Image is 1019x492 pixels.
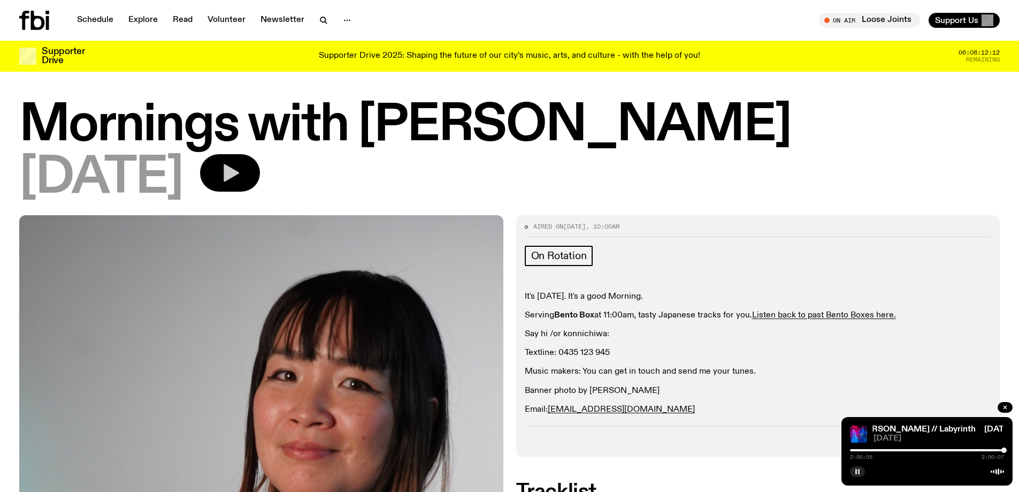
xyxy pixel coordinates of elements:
span: [DATE] [19,154,183,202]
a: Read [166,13,199,28]
p: Supporter Drive 2025: Shaping the future of our city’s music, arts, and culture - with the help o... [319,51,700,61]
a: [EMAIL_ADDRESS][DOMAIN_NAME] [548,405,695,414]
button: Support Us [929,13,1000,28]
a: Explore [122,13,164,28]
p: Music makers: You can get in touch and send me your tunes. [525,367,992,377]
p: Email: [525,405,992,415]
span: [DATE] [563,222,586,231]
a: Newsletter [254,13,311,28]
span: On Rotation [531,250,587,262]
p: It's [DATE]. It's a good Morning. [525,292,992,302]
a: [DATE] Lunch with [PERSON_NAME] Upfold and [PERSON_NAME] // Labyrinth [669,425,976,434]
a: Volunteer [201,13,252,28]
p: Banner photo by [PERSON_NAME] [525,386,992,396]
span: Support Us [935,16,978,25]
a: Schedule [71,13,120,28]
span: Aired on [533,222,563,231]
span: , 10:00am [586,222,619,231]
img: Labyrinth [850,426,867,443]
p: Textline: 0435 123 945 [525,348,992,358]
h1: Mornings with [PERSON_NAME] [19,102,1000,150]
button: On AirLoose Joints [819,13,920,28]
a: On Rotation [525,246,593,266]
span: 06:08:12:12 [959,50,1000,56]
span: [DATE] [874,435,1004,443]
span: Remaining [966,57,1000,63]
p: Serving at 11:00am, tasty Japanese tracks for you. [525,311,992,321]
span: 2:00:07 [982,455,1004,460]
h3: Supporter Drive [42,47,85,65]
strong: Bento Box [554,311,594,320]
p: Say hi /or konnichiwa: [525,329,992,339]
a: Listen back to past Bento Boxes here. [752,311,896,320]
span: 2:00:05 [850,455,872,460]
